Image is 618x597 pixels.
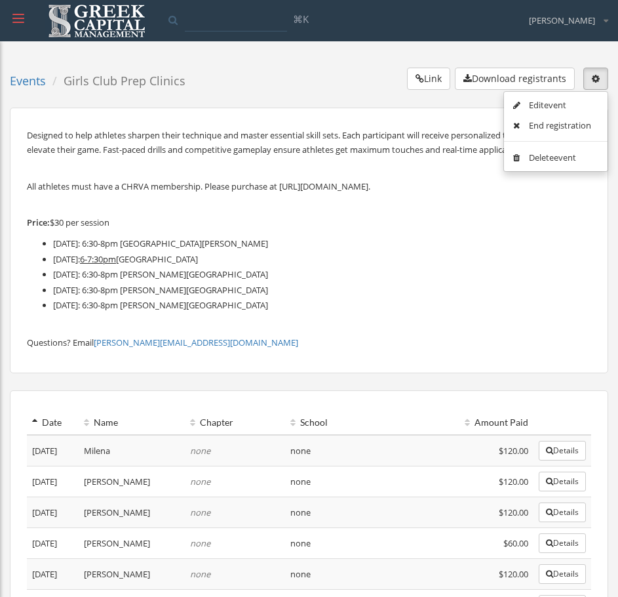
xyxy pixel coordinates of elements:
td: [PERSON_NAME] [79,527,184,558]
a: Events [10,73,46,89]
em: none [190,445,210,457]
td: Milena [79,435,184,466]
li: [DATE]: 6:30-8pm [PERSON_NAME][GEOGRAPHIC_DATA] [53,267,591,282]
p: Designed to help athletes sharpen their technique and master essential skill sets. Each participa... [27,128,591,157]
button: Details [539,441,586,461]
td: none [285,466,451,497]
em: none [190,537,210,549]
span: $60.00 [503,537,528,549]
a: Edit event [509,95,603,115]
button: Details [539,472,586,491]
td: [DATE] [27,527,79,558]
span: $120.00 [499,476,528,487]
a: [PERSON_NAME][EMAIL_ADDRESS][DOMAIN_NAME] [94,337,298,348]
td: none [285,435,451,466]
span: $120.00 [499,506,528,518]
td: [DATE] [27,497,79,527]
span: $120.00 [499,445,528,457]
li: Girls Club Prep Clinics [46,73,185,90]
p: All athletes must have a CHRVA membership. Please purchase at [URL][DOMAIN_NAME]. [27,179,591,194]
button: Download registrants [455,68,575,90]
button: Details [539,533,586,553]
button: Link [407,68,450,90]
td: none [285,558,451,589]
button: Details [539,503,586,522]
p: $30 per session [27,215,591,230]
li: [DATE]: 6:30-8pm [PERSON_NAME][GEOGRAPHIC_DATA] [53,283,591,298]
span: $120.00 [499,568,528,580]
li: [DATE]: 6:30-8pm [PERSON_NAME][GEOGRAPHIC_DATA] [53,298,591,313]
td: [DATE] [27,558,79,589]
td: [PERSON_NAME] [79,497,184,527]
th: Name [79,411,184,435]
button: Details [539,564,586,584]
td: [PERSON_NAME] [79,558,184,589]
td: none [285,527,451,558]
th: School [285,411,451,435]
li: [DATE]: [GEOGRAPHIC_DATA] [53,252,591,267]
strong: Price: [27,216,50,228]
td: [PERSON_NAME] [79,466,184,497]
em: none [190,476,210,487]
td: none [285,497,451,527]
p: Questions? Email [27,335,591,350]
u: 6-7:30pm [80,253,116,265]
span: [PERSON_NAME] [529,14,595,27]
th: Chapter [185,411,285,435]
em: none [190,568,210,580]
td: [DATE] [27,435,79,466]
th: Amount Paid [451,411,533,435]
span: ⌘K [293,12,309,26]
em: none [190,506,210,518]
div: [PERSON_NAME] [520,5,608,27]
a: Delete event [509,148,603,168]
a: End registration [509,115,603,136]
td: [DATE] [27,466,79,497]
th: Date [27,411,79,435]
li: [DATE]: 6:30-8pm [GEOGRAPHIC_DATA][PERSON_NAME] [53,236,591,251]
